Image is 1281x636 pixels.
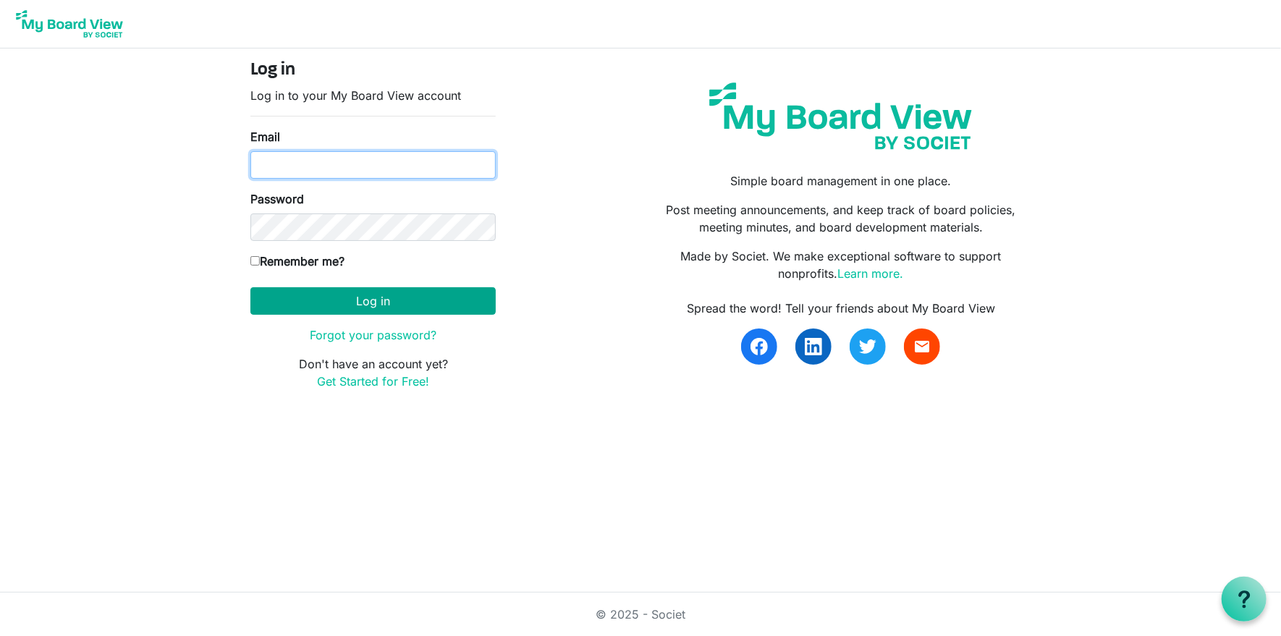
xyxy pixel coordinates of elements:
[250,87,496,104] p: Log in to your My Board View account
[12,6,127,42] img: My Board View Logo
[250,355,496,390] p: Don't have an account yet?
[317,374,429,389] a: Get Started for Free!
[250,190,304,208] label: Password
[698,72,983,161] img: my-board-view-societ.svg
[250,60,496,81] h4: Log in
[651,247,1031,282] p: Made by Societ. We make exceptional software to support nonprofits.
[913,338,931,355] span: email
[310,328,436,342] a: Forgot your password?
[837,266,903,281] a: Learn more.
[250,128,280,145] label: Email
[805,338,822,355] img: linkedin.svg
[250,253,344,270] label: Remember me?
[651,201,1031,236] p: Post meeting announcements, and keep track of board policies, meeting minutes, and board developm...
[596,607,685,622] a: © 2025 - Societ
[751,338,768,355] img: facebook.svg
[904,328,940,365] a: email
[859,338,876,355] img: twitter.svg
[651,172,1031,190] p: Simple board management in one place.
[250,256,260,266] input: Remember me?
[651,300,1031,317] div: Spread the word! Tell your friends about My Board View
[250,287,496,315] button: Log in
